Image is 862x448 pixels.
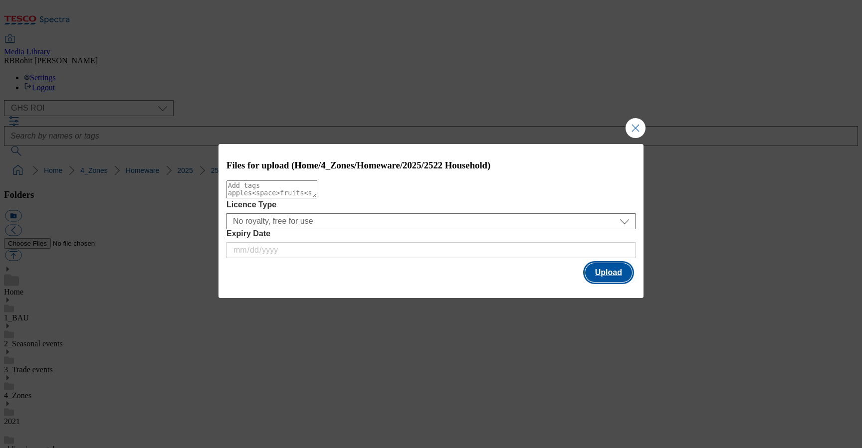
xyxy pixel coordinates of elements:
[626,118,646,138] button: Close Modal
[218,144,644,298] div: Modal
[585,263,632,282] button: Upload
[226,200,636,209] label: Licence Type
[226,229,636,238] label: Expiry Date
[226,160,636,171] h3: Files for upload (Home/4_Zones/Homeware/2025/2522 Household)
